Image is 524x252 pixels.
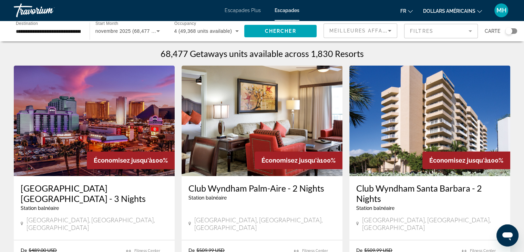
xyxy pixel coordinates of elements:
[95,28,186,34] span: novembre 2025 (68,477 units available)
[194,216,336,231] span: [GEOGRAPHIC_DATA], [GEOGRAPHIC_DATA], [GEOGRAPHIC_DATA]
[244,25,317,37] button: Chercher
[492,3,510,18] button: Menu utilisateur
[275,8,299,13] a: Escapades
[265,28,296,34] span: Chercher
[14,66,175,176] img: RM79E01X.jpg
[225,8,261,13] a: Escapades Plus
[404,23,478,39] button: Filter
[329,28,395,33] span: Meilleures affaires
[362,216,503,231] span: [GEOGRAPHIC_DATA], [GEOGRAPHIC_DATA], [GEOGRAPHIC_DATA]
[356,205,394,211] span: Station balnéaire
[188,183,336,193] a: Club Wyndham Palm-Aire - 2 Nights
[400,8,406,14] font: fr
[174,21,196,26] span: Occupancy
[261,157,320,164] span: Économisez jusqu'à
[188,195,227,201] span: Station balnéaire
[174,28,232,34] span: 4 (49,368 units available)
[182,66,342,176] img: 3875I01X.jpg
[14,1,83,19] a: Travorium
[94,157,152,164] span: Économisez jusqu'à
[422,152,510,169] div: 100%
[496,7,506,14] font: MH
[87,152,175,169] div: 100%
[255,152,342,169] div: 100%
[429,157,488,164] span: Économisez jusqu'à
[356,183,503,204] a: Club Wyndham Santa Barbara - 2 Nights
[27,216,168,231] span: [GEOGRAPHIC_DATA], [GEOGRAPHIC_DATA], [GEOGRAPHIC_DATA]
[329,27,391,35] mat-select: Sort by
[400,6,413,16] button: Changer de langue
[423,6,482,16] button: Changer de devise
[423,8,475,14] font: dollars américains
[349,66,510,176] img: 3871E01X.jpg
[95,21,118,26] span: Start Month
[496,224,518,246] iframe: Bouton de lancement de la fenêtre de messagerie
[161,48,364,59] h1: 68,477 Getaways units available across 1,830 Resorts
[485,26,500,36] span: Carte
[21,205,59,211] span: Station balnéaire
[16,21,38,26] span: Destination
[21,183,168,204] a: [GEOGRAPHIC_DATA] [GEOGRAPHIC_DATA] - 3 Nights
